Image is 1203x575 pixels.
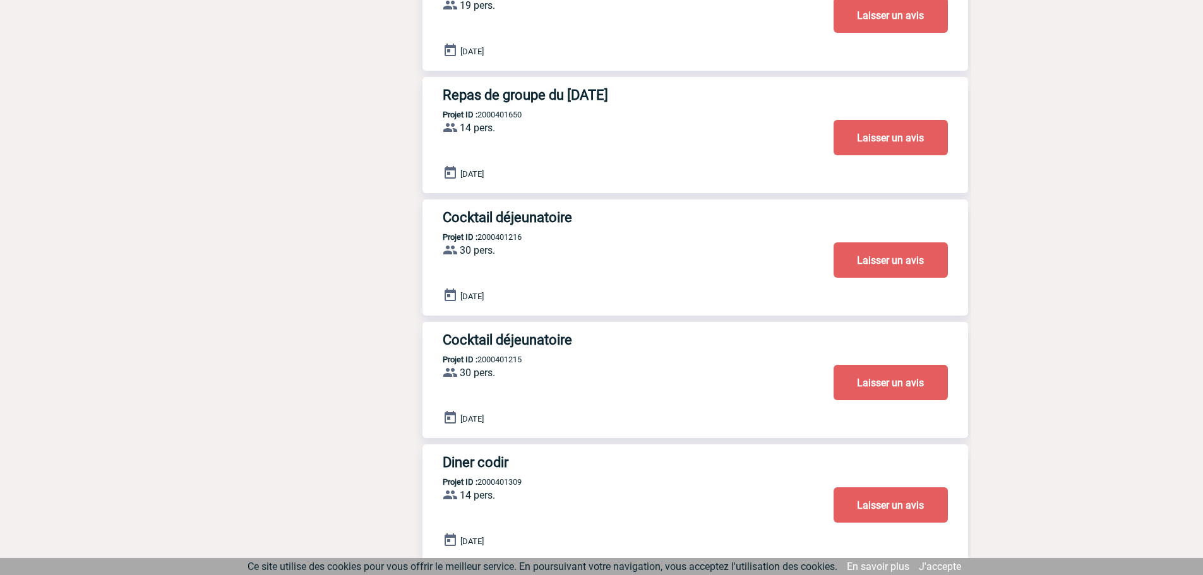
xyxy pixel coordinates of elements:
span: [DATE] [460,47,484,56]
button: Laisser un avis [834,365,948,400]
span: [DATE] [460,169,484,179]
button: Laisser un avis [834,487,948,523]
span: 14 pers. [460,489,495,501]
b: Projet ID : [443,232,477,242]
span: [DATE] [460,292,484,301]
span: 30 pers. [460,367,495,379]
h3: Diner codir [443,454,822,470]
p: 2000401216 [422,232,522,242]
p: 2000401215 [422,355,522,364]
a: J'accepte [919,560,961,572]
h3: Cocktail déjeunatoire [443,332,822,348]
p: 2000401650 [422,110,522,119]
span: 30 pers. [460,244,495,256]
button: Laisser un avis [834,242,948,278]
a: Cocktail déjeunatoire [422,332,968,348]
b: Projet ID : [443,355,477,364]
span: [DATE] [460,414,484,424]
b: Projet ID : [443,477,477,487]
a: En savoir plus [847,560,909,572]
b: Projet ID : [443,110,477,119]
h3: Cocktail déjeunatoire [443,210,822,225]
p: 2000401309 [422,477,522,487]
a: Repas de groupe du [DATE] [422,87,968,103]
span: [DATE] [460,536,484,546]
a: Cocktail déjeunatoire [422,210,968,225]
span: 14 pers. [460,122,495,134]
h3: Repas de groupe du [DATE] [443,87,822,103]
button: Laisser un avis [834,120,948,155]
span: Ce site utilise des cookies pour vous offrir le meilleur service. En poursuivant votre navigation... [248,560,837,572]
a: Diner codir [422,454,968,470]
